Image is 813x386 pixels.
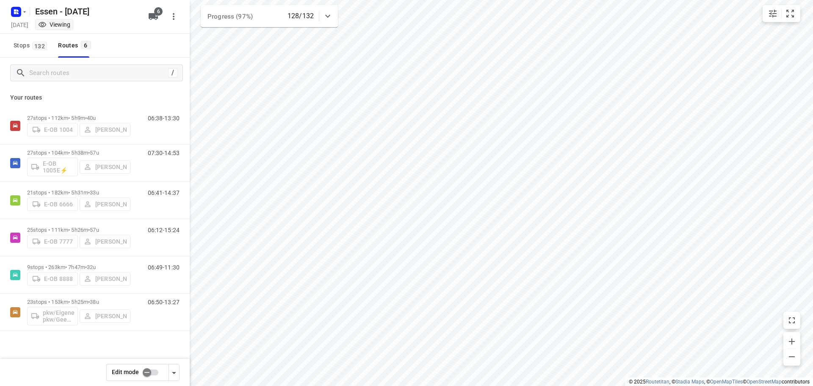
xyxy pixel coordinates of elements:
span: Edit mode [112,369,139,375]
button: More [165,8,182,25]
span: • [85,264,87,270]
p: 128/132 [288,11,314,21]
a: Routetitan [646,379,669,385]
p: 06:38-13:30 [148,115,180,122]
div: / [168,68,177,78]
span: 38u [90,299,99,305]
span: 57u [90,150,99,156]
span: Progress (97%) [207,13,253,20]
p: 23 stops • 153km • 5h25m [27,299,130,305]
div: Progress (97%)128/132 [201,5,338,27]
span: • [88,227,90,233]
button: 6 [145,8,162,25]
a: OpenMapTiles [710,379,743,385]
span: 33u [90,189,99,196]
button: Map settings [764,5,781,22]
p: 21 stops • 182km • 5h31m [27,189,130,196]
span: 132 [32,42,47,50]
span: • [88,189,90,196]
span: • [88,299,90,305]
a: Stadia Maps [675,379,704,385]
span: • [88,150,90,156]
span: • [85,115,87,121]
span: 6 [154,7,163,16]
span: 40u [87,115,96,121]
p: Your routes [10,93,180,102]
p: 06:41-14:37 [148,189,180,196]
p: 27 stops • 112km • 5h9m [27,115,130,121]
a: OpenStreetMap [747,379,782,385]
span: Stops [14,40,50,51]
input: Search routes [29,67,168,80]
p: 25 stops • 111km • 5h26m [27,227,130,233]
div: You are currently in view mode. To make any changes, go to edit project. [38,20,70,29]
div: Routes [58,40,93,51]
p: 07:30-14:53 [148,150,180,156]
div: small contained button group [763,5,800,22]
span: 6 [81,41,91,49]
p: 06:49-11:30 [148,264,180,271]
span: 32u [87,264,96,270]
p: 06:50-13:27 [148,299,180,305]
p: 06:12-15:24 [148,227,180,233]
li: © 2025 , © , © © contributors [629,379,810,385]
p: 27 stops • 104km • 5h38m [27,150,130,156]
span: 57u [90,227,99,233]
button: Fit zoom [782,5,799,22]
p: 9 stops • 263km • 7h47m [27,264,130,270]
div: Driver app settings [169,367,179,378]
